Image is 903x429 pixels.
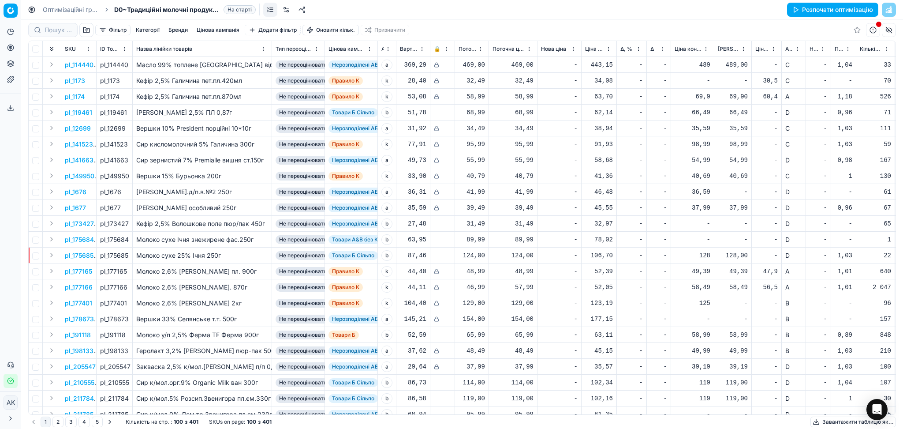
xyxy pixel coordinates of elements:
[541,172,578,181] div: -
[65,156,93,165] button: pl_141663
[165,25,191,35] button: Бренди
[136,108,268,117] div: [PERSON_NAME] 2,5% ПЛ 0,87г
[718,188,748,196] div: -
[65,92,85,101] button: pl_1174
[65,76,85,85] button: pl_1173
[620,76,643,85] div: -
[46,313,57,324] button: Expand
[493,45,525,53] span: Поточна ціна
[136,172,268,181] div: Вершки 15% Бурьонка 200г
[675,92,710,101] div: 69,9
[381,155,392,166] span: a
[755,124,778,133] div: -
[650,108,667,117] div: -
[65,140,93,149] p: pl_141523
[65,267,92,276] button: pl_177165
[4,395,18,410] button: AK
[114,5,256,14] span: D0~Традиційні молочні продукти - tier_1На старті
[585,203,613,212] div: 45,55
[65,251,93,260] p: pl_175685
[136,76,268,85] div: Кефір 2,5% Галичина пет.пл.420мл
[585,140,613,149] div: 91,93
[65,235,94,244] button: pl_175684
[65,219,94,228] p: pl_173427
[276,156,330,165] span: Не переоцінювати
[541,108,578,117] div: -
[675,76,710,85] div: -
[46,139,57,149] button: Expand
[100,108,129,117] div: pl_119461
[860,76,891,85] div: 70
[860,108,891,117] div: 71
[328,108,378,117] span: Товари Б Сільпо
[459,124,485,133] div: 34,49
[100,156,129,165] div: pl_141663
[46,59,57,70] button: Expand
[493,76,534,85] div: 32,49
[755,60,778,69] div: -
[810,172,827,181] div: -
[620,45,632,53] span: Δ, %
[675,140,710,149] div: 98,99
[493,188,534,196] div: 41,99
[381,107,392,118] span: b
[400,124,426,133] div: 31,92
[785,76,802,85] div: C
[65,283,93,292] button: pl_177166
[328,172,363,181] span: Правило K
[136,124,268,133] div: Вершки 10% President порційні 10*10г
[810,188,827,196] div: -
[136,60,268,69] div: Масло 99% топлене [GEOGRAPHIC_DATA] відро 500г
[381,123,392,134] span: a
[136,45,192,53] span: Назва лінійки товарів
[46,361,57,372] button: Expand
[541,188,578,196] div: -
[65,60,93,69] p: pl_114440
[276,45,312,53] span: Тип переоцінки
[585,92,613,101] div: 63,70
[65,203,86,212] p: pl_1677
[400,156,426,165] div: 49,73
[860,140,891,149] div: 59
[65,378,94,387] button: pl_210555
[785,188,802,196] div: D
[100,92,129,101] div: pl_1174
[43,5,256,14] nav: breadcrumb
[400,172,426,181] div: 33,90
[860,172,891,181] div: 130
[100,203,129,212] div: pl_1677
[78,417,90,427] button: 4
[860,188,891,196] div: 61
[65,331,91,339] p: pl_191118
[46,266,57,276] button: Expand
[835,45,843,53] span: Поточний ціновий індекс (Сільпо)
[46,91,57,102] button: Expand
[328,156,412,165] span: Нерозподілені АБ за попитом
[100,140,129,149] div: pl_141523
[46,345,57,356] button: Expand
[65,346,93,355] p: pl_198133
[620,188,643,196] div: -
[400,76,426,85] div: 28,40
[860,156,891,165] div: 167
[459,60,485,69] div: 469,00
[493,108,534,117] div: 68,99
[541,60,578,69] div: -
[276,203,330,212] span: Не переоцінювати
[755,156,778,165] div: -
[224,5,256,14] span: На старті
[755,140,778,149] div: -
[328,188,412,196] span: Нерозподілені АБ за попитом
[100,60,129,69] div: pl_114440
[193,25,243,35] button: Цінова кампанія
[276,124,330,133] span: Не переоцінювати
[100,188,129,196] div: pl_1676
[860,60,891,69] div: 33
[247,418,256,425] strong: 100
[835,108,852,117] div: 0,96
[493,92,534,101] div: 58,99
[41,417,51,427] button: 1
[136,203,268,212] div: [PERSON_NAME] особливий 250г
